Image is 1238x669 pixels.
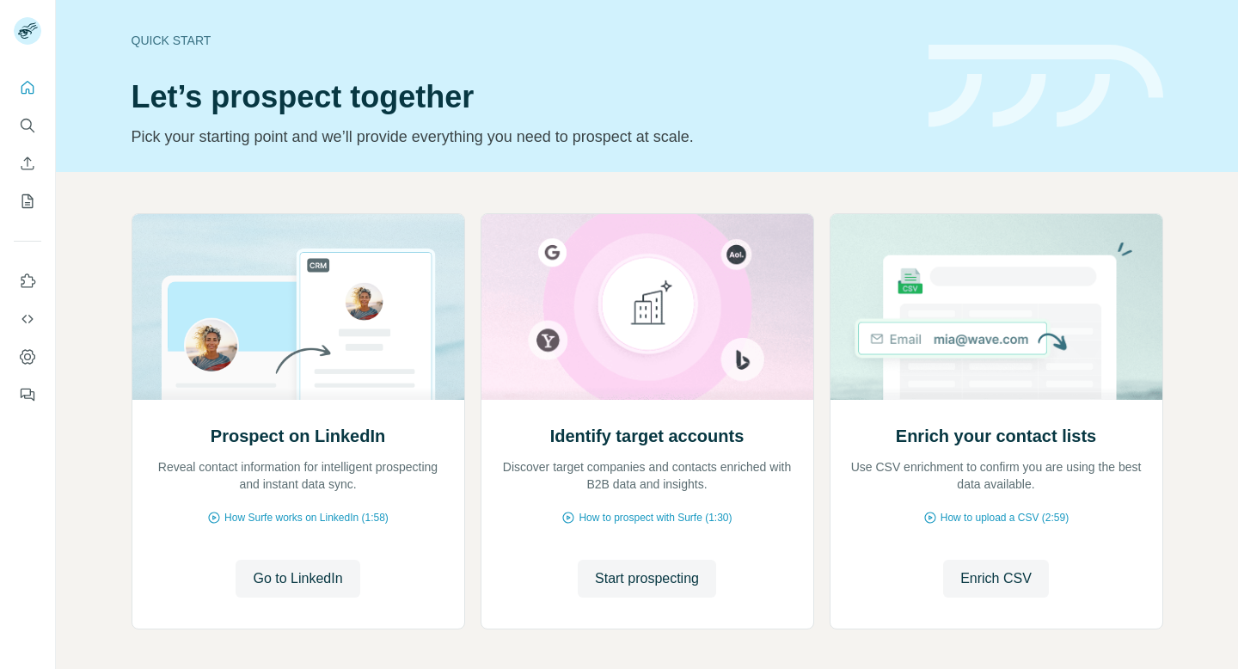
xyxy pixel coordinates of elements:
button: Search [14,110,41,141]
button: Use Surfe on LinkedIn [14,266,41,297]
p: Pick your starting point and we’ll provide everything you need to prospect at scale. [132,125,908,149]
button: Dashboard [14,341,41,372]
span: How to prospect with Surfe (1:30) [579,510,732,525]
button: Quick start [14,72,41,103]
span: Enrich CSV [960,568,1032,589]
button: Use Surfe API [14,304,41,334]
h2: Prospect on LinkedIn [211,424,385,448]
span: Go to LinkedIn [253,568,342,589]
button: Feedback [14,379,41,410]
h2: Identify target accounts [550,424,745,448]
button: My lists [14,186,41,217]
button: Enrich CSV [943,560,1049,598]
p: Use CSV enrichment to confirm you are using the best data available. [848,458,1145,493]
h1: Let’s prospect together [132,80,908,114]
span: Start prospecting [595,568,699,589]
button: Enrich CSV [14,148,41,179]
h2: Enrich your contact lists [896,424,1096,448]
button: Go to LinkedIn [236,560,359,598]
span: How to upload a CSV (2:59) [941,510,1069,525]
img: banner [929,45,1163,128]
p: Reveal contact information for intelligent prospecting and instant data sync. [150,458,447,493]
img: Enrich your contact lists [830,214,1163,400]
button: Start prospecting [578,560,716,598]
div: Quick start [132,32,908,49]
img: Prospect on LinkedIn [132,214,465,400]
p: Discover target companies and contacts enriched with B2B data and insights. [499,458,796,493]
img: Identify target accounts [481,214,814,400]
span: How Surfe works on LinkedIn (1:58) [224,510,389,525]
